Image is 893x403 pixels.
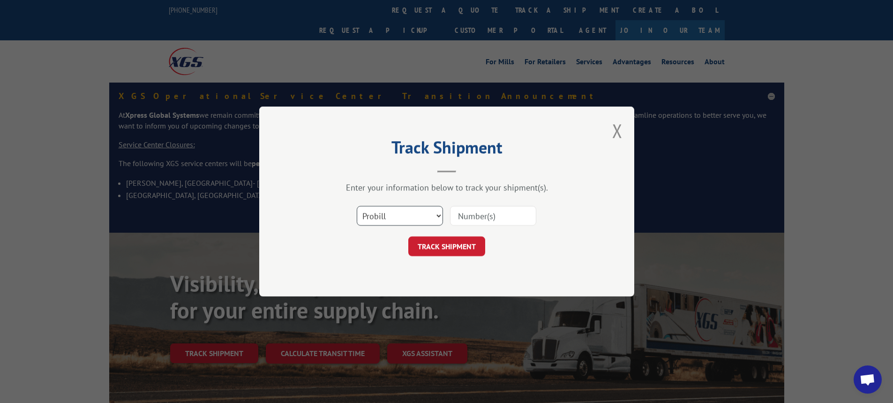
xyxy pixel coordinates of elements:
[306,141,587,159] h2: Track Shipment
[450,206,536,226] input: Number(s)
[408,236,485,256] button: TRACK SHIPMENT
[306,182,587,193] div: Enter your information below to track your shipment(s).
[854,365,882,394] a: Open chat
[612,118,623,143] button: Close modal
